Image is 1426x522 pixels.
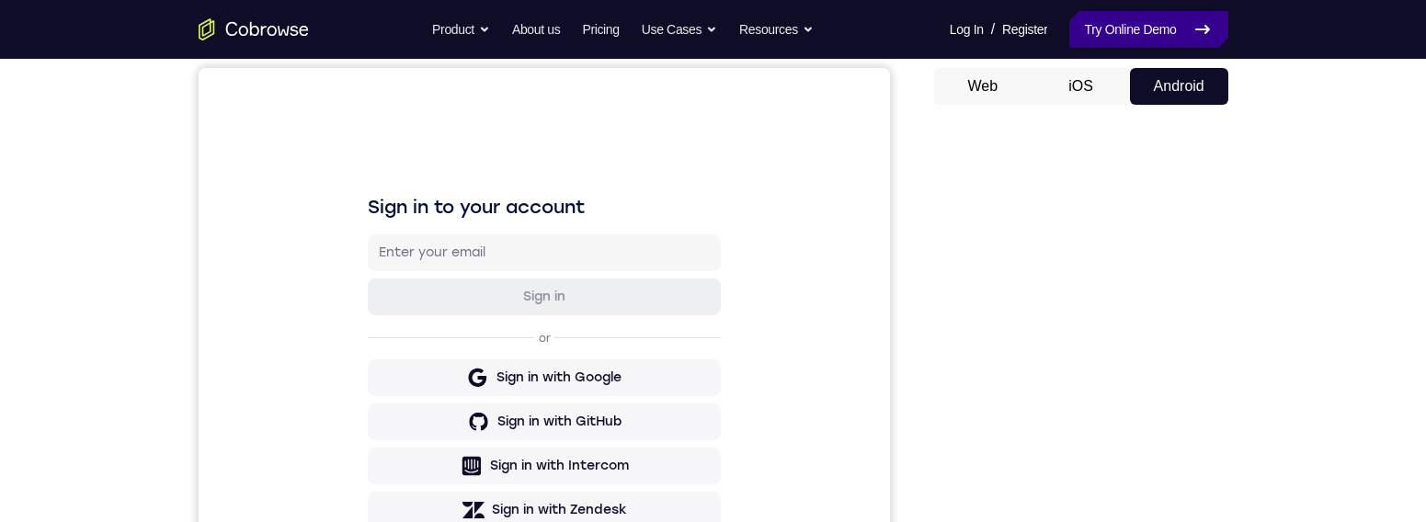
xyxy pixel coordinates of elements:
a: Pricing [582,11,619,48]
span: / [991,18,995,40]
button: Sign in with Google [169,291,522,328]
a: Go to the home page [199,18,309,40]
p: or [337,263,356,278]
button: Resources [739,11,814,48]
a: Log In [950,11,984,48]
a: Register [1002,11,1047,48]
div: Sign in with Zendesk [293,433,428,451]
a: Try Online Demo [1069,11,1227,48]
button: Android [1130,68,1228,105]
button: Sign in with GitHub [169,335,522,372]
button: Sign in with Zendesk [169,424,522,460]
button: Sign in with Intercom [169,380,522,416]
div: Sign in with Google [298,301,423,319]
a: About us [512,11,560,48]
button: Use Cases [642,11,717,48]
button: Web [934,68,1032,105]
div: Sign in with Intercom [291,389,430,407]
div: Sign in with GitHub [299,345,423,363]
button: iOS [1032,68,1130,105]
a: Create a new account [311,476,441,489]
p: Don't have an account? [169,475,522,490]
button: Product [432,11,490,48]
